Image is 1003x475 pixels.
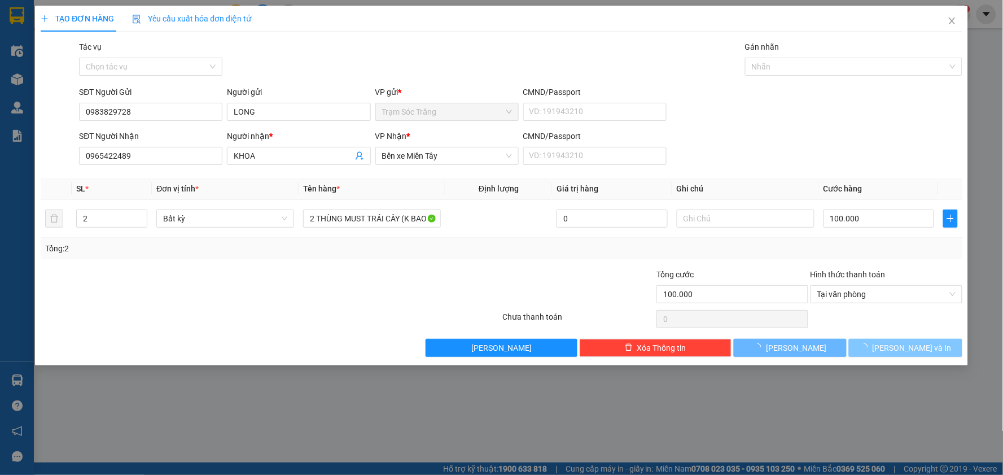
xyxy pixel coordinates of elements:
[168,14,217,35] p: Ngày giờ in:
[580,339,732,357] button: deleteXóa Thông tin
[523,130,667,142] div: CMND/Passport
[132,15,141,24] img: icon
[523,86,667,98] div: CMND/Passport
[745,42,779,51] label: Gán nhãn
[811,270,886,279] label: Hình thức thanh toán
[227,86,370,98] div: Người gửi
[936,6,968,37] button: Close
[754,343,766,351] span: loading
[471,342,532,354] span: [PERSON_NAME]
[156,184,199,193] span: Đơn vị tính
[79,86,222,98] div: SĐT Người Gửi
[766,342,826,354] span: [PERSON_NAME]
[65,47,156,59] strong: PHIẾU GỬI HÀNG
[948,16,957,25] span: close
[557,210,668,228] input: 0
[557,184,598,193] span: Giá trị hàng
[45,242,387,255] div: Tổng: 2
[849,339,962,357] button: [PERSON_NAME] và In
[227,130,370,142] div: Người nhận
[501,311,655,330] div: Chưa thanh toán
[45,210,63,228] button: delete
[656,270,694,279] span: Tổng cước
[479,184,519,193] span: Định lượng
[382,147,512,164] span: Bến xe Miền Tây
[672,178,819,200] th: Ghi chú
[132,14,251,23] span: Yêu cầu xuất hóa đơn điện tử
[79,130,222,142] div: SĐT Người Nhận
[5,78,116,119] span: Trạm Sóc Trăng
[72,6,150,30] strong: XE KHÁCH MỸ DUYÊN
[734,339,847,357] button: [PERSON_NAME]
[817,286,956,303] span: Tại văn phòng
[355,151,364,160] span: user-add
[375,86,519,98] div: VP gửi
[944,214,957,223] span: plus
[625,343,633,352] span: delete
[67,36,146,44] span: TP.HCM -SÓC TRĂNG
[168,24,217,35] span: [DATE]
[5,78,116,119] span: Gửi:
[76,184,85,193] span: SL
[382,103,512,120] span: Trạm Sóc Trăng
[677,210,814,228] input: Ghi Chú
[303,184,340,193] span: Tên hàng
[79,42,102,51] label: Tác vụ
[637,342,686,354] span: Xóa Thông tin
[824,184,862,193] span: Cước hàng
[860,343,873,351] span: loading
[375,132,407,141] span: VP Nhận
[873,342,952,354] span: [PERSON_NAME] và In
[303,210,441,228] input: VD: Bàn, Ghế
[41,15,49,23] span: plus
[426,339,577,357] button: [PERSON_NAME]
[41,14,114,23] span: TẠO ĐƠN HÀNG
[943,210,957,228] button: plus
[163,210,287,227] span: Bất kỳ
